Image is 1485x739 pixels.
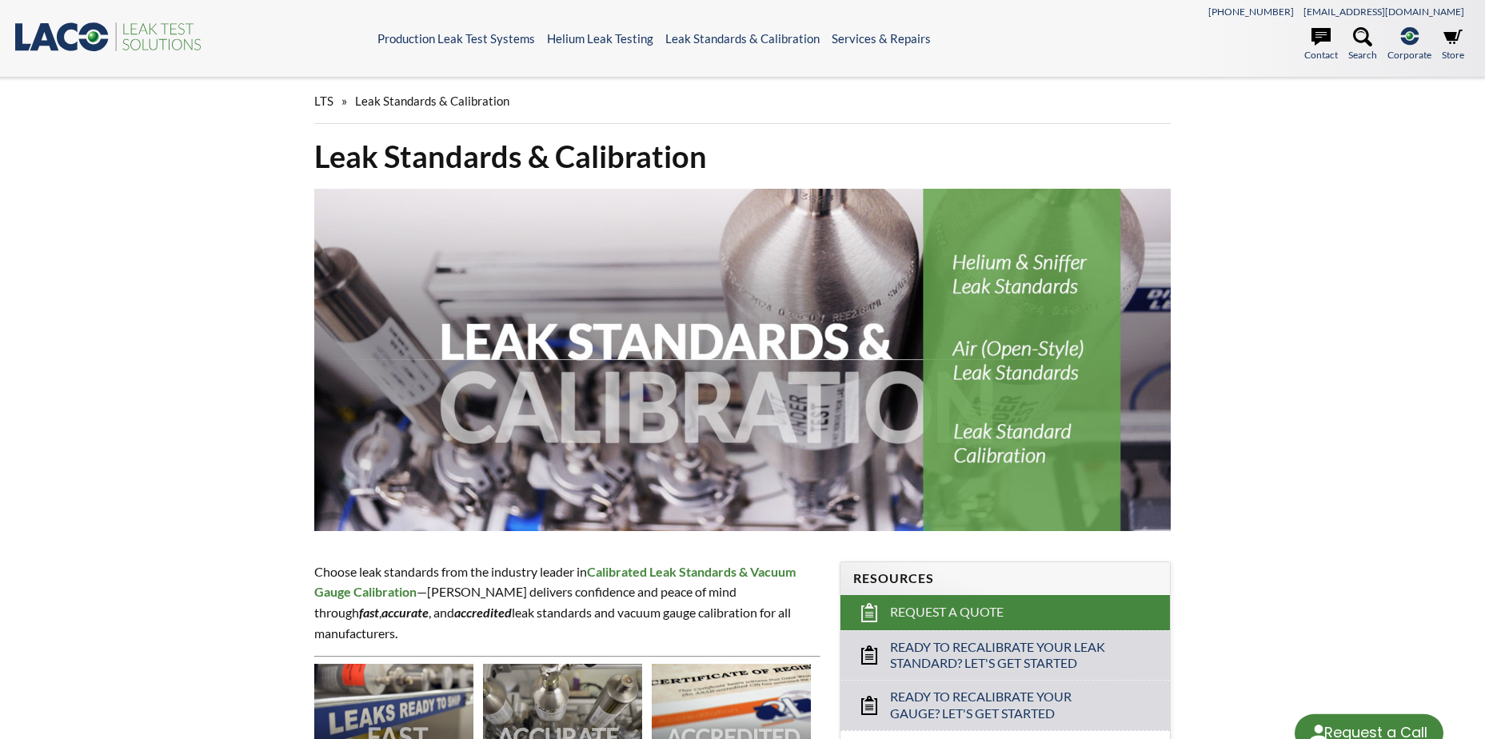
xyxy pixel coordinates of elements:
[355,94,509,108] span: Leak Standards & Calibration
[377,31,535,46] a: Production Leak Test Systems
[840,680,1170,730] a: Ready to Recalibrate Your Gauge? Let's Get Started
[547,31,653,46] a: Helium Leak Testing
[1208,6,1294,18] a: [PHONE_NUMBER]
[454,605,512,620] em: accredited
[314,189,1170,531] img: Leak Standards & Calibration header
[314,94,333,108] span: LTS
[1303,6,1464,18] a: [EMAIL_ADDRESS][DOMAIN_NAME]
[1442,27,1464,62] a: Store
[1387,47,1431,62] span: Corporate
[359,605,379,620] em: fast
[832,31,931,46] a: Services & Repairs
[890,604,1004,621] span: Request a Quote
[381,605,429,620] strong: accurate
[853,570,1157,587] h4: Resources
[890,639,1123,673] span: Ready to Recalibrate Your Leak Standard? Let's Get Started
[314,561,820,643] p: Choose leak standards from the industry leader in —[PERSON_NAME] delivers confidence and peace of...
[314,78,1170,124] div: »
[1348,27,1377,62] a: Search
[840,595,1170,630] a: Request a Quote
[1304,27,1338,62] a: Contact
[840,630,1170,681] a: Ready to Recalibrate Your Leak Standard? Let's Get Started
[890,689,1123,722] span: Ready to Recalibrate Your Gauge? Let's Get Started
[665,31,820,46] a: Leak Standards & Calibration
[314,137,1170,176] h1: Leak Standards & Calibration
